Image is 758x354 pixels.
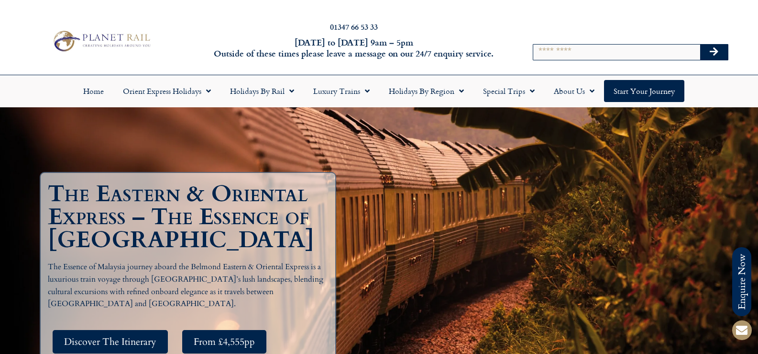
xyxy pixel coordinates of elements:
a: About Us [544,80,604,102]
h6: [DATE] to [DATE] 9am – 5pm Outside of these times please leave a message on our 24/7 enquiry serv... [205,37,503,59]
span: From £4,555pp [194,336,255,348]
span: Discover The Itinerary [64,336,156,348]
h1: The Eastern & Oriental Express – The Essence of [GEOGRAPHIC_DATA] [48,183,333,251]
a: Luxury Trains [304,80,379,102]
a: From £4,555pp [182,330,266,354]
button: Search [700,45,728,60]
a: Start your Journey [604,80,684,102]
p: The Essence of Malaysia journey aboard the Belmond Eastern & Oriental Express is a luxurious trai... [48,261,333,310]
a: Holidays by Region [379,80,473,102]
a: Orient Express Holidays [113,80,220,102]
a: Special Trips [473,80,544,102]
a: Home [74,80,113,102]
a: Discover The Itinerary [53,330,168,354]
img: Planet Rail Train Holidays Logo [49,28,153,54]
a: 01347 66 53 33 [330,21,378,32]
nav: Menu [5,80,753,102]
a: Holidays by Rail [220,80,304,102]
